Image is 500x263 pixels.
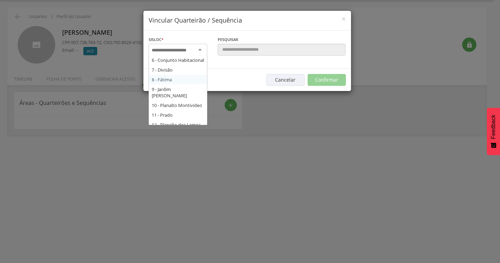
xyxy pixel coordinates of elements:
[490,115,497,139] span: Feedback
[149,84,207,100] div: 9 - Jardim [PERSON_NAME]
[149,37,161,42] span: Sisloc
[342,14,346,24] span: ×
[487,108,500,155] button: Feedback - Mostrar pesquisa
[149,75,207,84] div: 8 - Fátima
[149,55,207,65] div: 6 - Conjunto Habitacional
[342,15,346,23] button: Close
[149,65,207,75] div: 7 - Divisão
[149,16,346,25] h4: Vincular Quarteirão / Sequência
[149,100,207,110] div: 10 - Planalto Montivideo
[308,74,346,86] button: Confirmar
[218,37,238,42] span: Pesquisar
[149,120,207,130] div: 12 - Planalto dos Lemos
[149,110,207,120] div: 11 - Prado
[266,74,305,86] button: Cancelar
